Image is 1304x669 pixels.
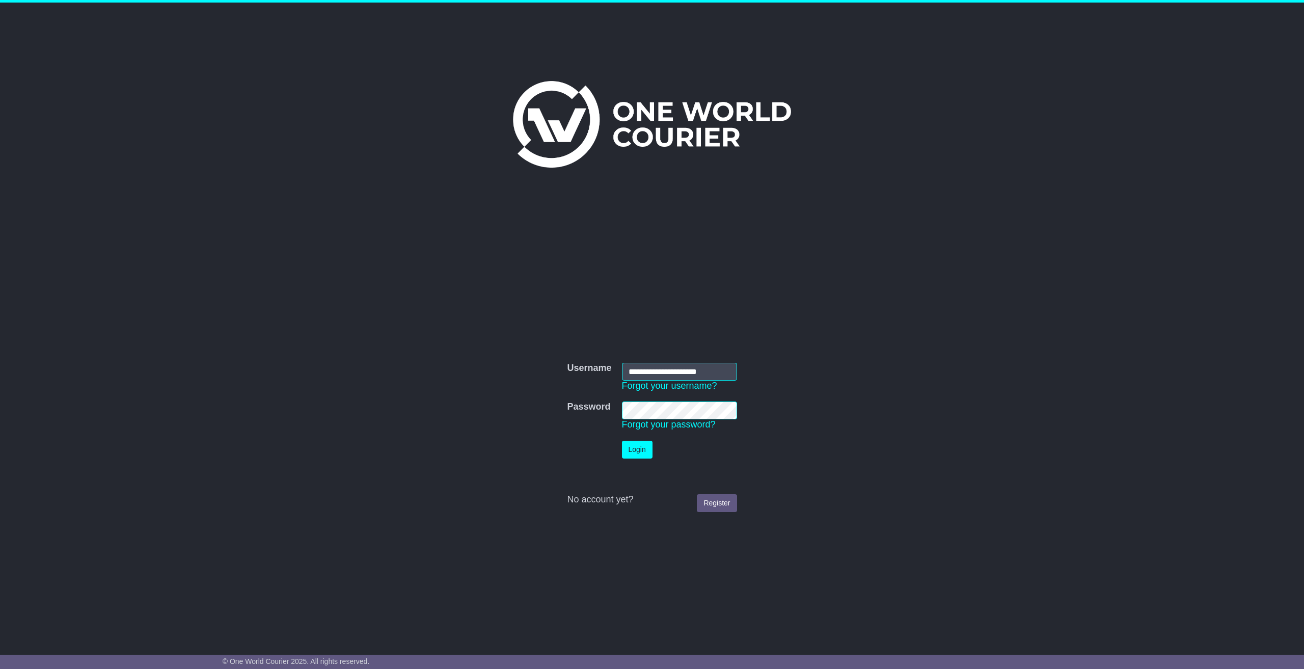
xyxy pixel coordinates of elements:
[567,494,737,505] div: No account yet?
[622,381,717,391] a: Forgot your username?
[622,441,653,459] button: Login
[567,402,610,413] label: Password
[567,363,611,374] label: Username
[513,81,791,168] img: One World
[697,494,737,512] a: Register
[223,657,370,665] span: © One World Courier 2025. All rights reserved.
[622,419,716,430] a: Forgot your password?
